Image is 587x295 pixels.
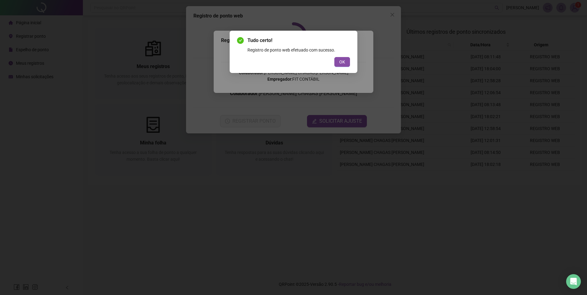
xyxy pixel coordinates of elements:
div: Registro de ponto web efetuado com sucesso. [247,47,350,53]
button: OK [334,57,350,67]
span: check-circle [237,37,244,44]
div: Open Intercom Messenger [566,274,581,289]
span: OK [339,59,345,65]
span: Tudo certo! [247,37,350,44]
